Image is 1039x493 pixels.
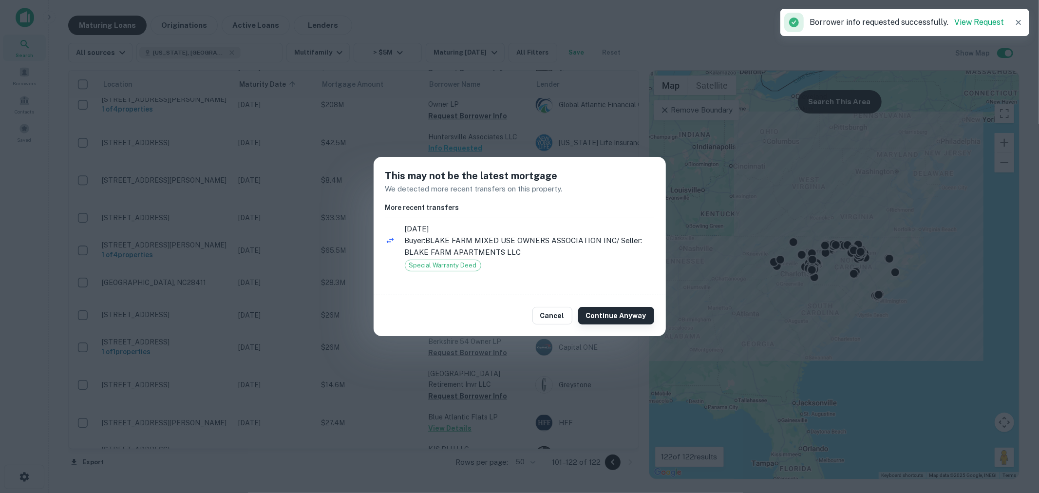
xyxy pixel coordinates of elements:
button: Cancel [532,307,572,324]
p: Borrower info requested successfully. [810,17,1004,28]
a: View Request [954,18,1004,27]
p: We detected more recent transfers on this property. [385,183,654,195]
button: Continue Anyway [578,307,654,324]
div: Special Warranty Deed [405,260,481,271]
h6: More recent transfers [385,202,654,213]
span: Special Warranty Deed [405,261,481,270]
h5: This may not be the latest mortgage [385,169,654,183]
p: Buyer: BLAKE FARM MIXED USE OWNERS ASSOCIATION INC / Seller: BLAKE FARM APARTMENTS LLC [405,235,654,258]
iframe: Chat Widget [990,415,1039,462]
span: [DATE] [405,223,654,235]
